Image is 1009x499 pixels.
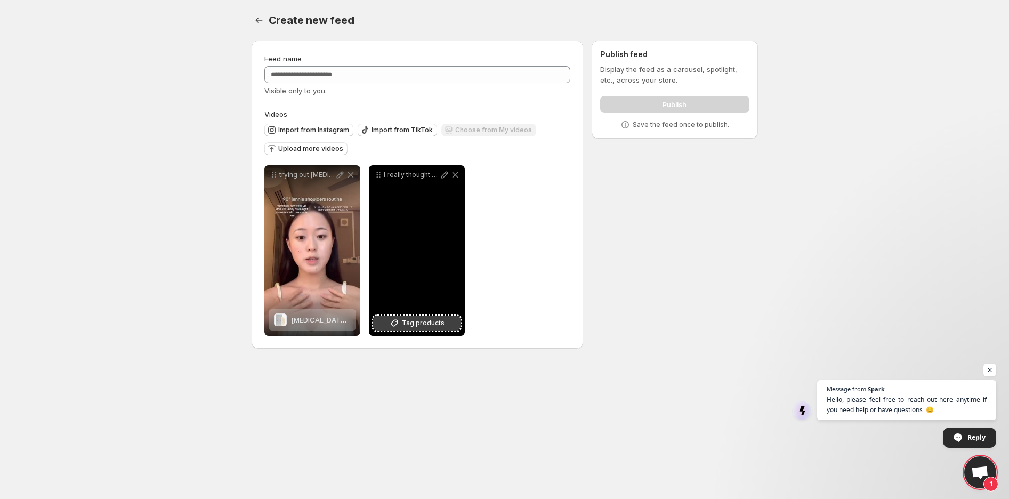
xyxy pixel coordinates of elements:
[278,126,349,134] span: Import from Instagram
[264,110,287,118] span: Videos
[827,395,987,415] span: Hello, please feel free to reach out here anytime if you need help or have questions. 😊
[600,64,749,85] p: Display the feed as a carousel, spotlight, etc., across your store.
[964,456,996,488] div: Open chat
[278,144,343,153] span: Upload more videos
[264,86,327,95] span: Visible only to you.
[264,165,360,336] div: trying out [MEDICAL_DATA] patch while i do my makeup sllightsg sllightTrapezius Patch 2.0[MEDICAL...
[373,316,461,331] button: Tag products
[868,386,885,392] span: Spark
[369,165,465,336] div: I really thought this would be a scam sorry sllightsg but I was pleasantly surprised that my hori...
[264,142,348,155] button: Upload more videos
[983,477,998,492] span: 1
[291,316,381,324] span: [MEDICAL_DATA] Patch 2.0
[358,124,437,136] button: Import from TikTok
[264,54,302,63] span: Feed name
[384,171,439,179] p: I really thought this would be a scam sorry sllightsg but I was pleasantly surprised that my hori...
[402,318,445,328] span: Tag products
[372,126,433,134] span: Import from TikTok
[264,124,353,136] button: Import from Instagram
[633,120,729,129] p: Save the feed once to publish.
[600,49,749,60] h2: Publish feed
[269,14,354,27] span: Create new feed
[279,171,335,179] p: trying out [MEDICAL_DATA] patch while i do my makeup sllightsg sllight
[967,428,986,447] span: Reply
[274,313,287,326] img: Trapezius Patch 2.0
[827,386,866,392] span: Message from
[252,13,267,28] button: Settings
